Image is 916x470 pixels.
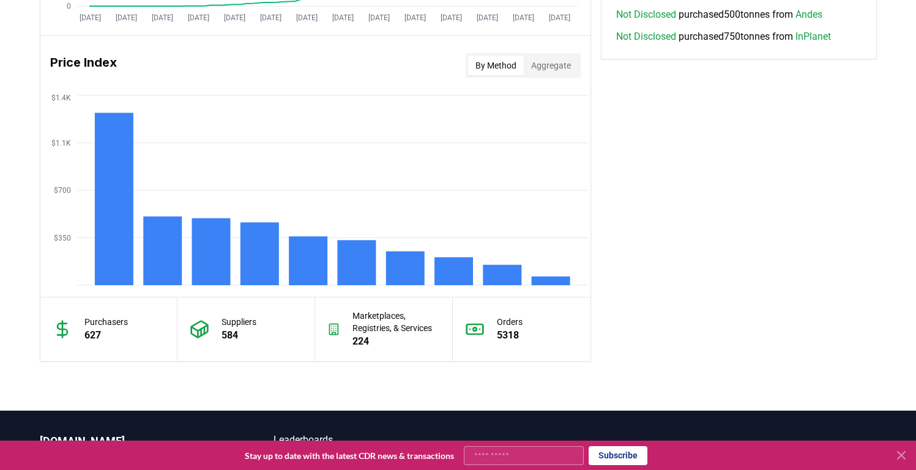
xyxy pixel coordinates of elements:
[497,316,523,328] p: Orders
[616,29,831,44] span: purchased 750 tonnes from
[368,13,389,22] tspan: [DATE]
[497,328,523,343] p: 5318
[51,94,71,102] tspan: $1.4K
[84,328,128,343] p: 627
[223,13,245,22] tspan: [DATE]
[296,13,317,22] tspan: [DATE]
[222,328,256,343] p: 584
[795,7,822,22] a: Andes
[548,13,570,22] tspan: [DATE]
[151,13,173,22] tspan: [DATE]
[440,13,461,22] tspan: [DATE]
[616,7,822,22] span: purchased 500 tonnes from
[84,316,128,328] p: Purchasers
[352,334,440,349] p: 224
[274,433,458,447] a: Leaderboards
[67,2,71,10] tspan: 0
[50,53,117,78] h3: Price Index
[54,186,71,195] tspan: $700
[352,310,440,334] p: Marketplaces, Registries, & Services
[512,13,534,22] tspan: [DATE]
[616,7,676,22] a: Not Disclosed
[524,56,578,75] button: Aggregate
[51,139,71,147] tspan: $1.1K
[79,13,100,22] tspan: [DATE]
[187,13,209,22] tspan: [DATE]
[222,316,256,328] p: Suppliers
[616,29,676,44] a: Not Disclosed
[115,13,136,22] tspan: [DATE]
[468,56,524,75] button: By Method
[259,13,281,22] tspan: [DATE]
[40,433,225,450] p: [DOMAIN_NAME]
[332,13,353,22] tspan: [DATE]
[404,13,425,22] tspan: [DATE]
[476,13,497,22] tspan: [DATE]
[795,29,831,44] a: InPlanet
[54,234,71,242] tspan: $350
